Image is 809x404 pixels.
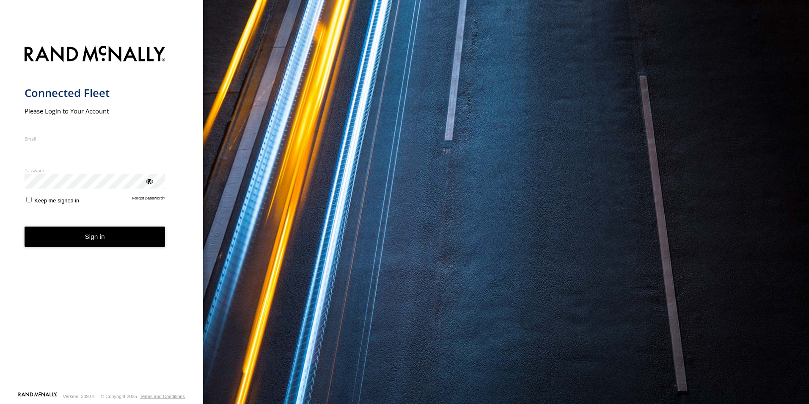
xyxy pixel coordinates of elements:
[145,177,153,185] div: ViewPassword
[25,41,179,391] form: main
[25,44,165,66] img: Rand McNally
[25,136,165,142] label: Email
[34,197,79,204] span: Keep me signed in
[25,227,165,247] button: Sign in
[25,167,165,174] label: Password
[140,394,185,399] a: Terms and Conditions
[18,392,57,401] a: Visit our Website
[25,86,165,100] h1: Connected Fleet
[25,107,165,115] h2: Please Login to Your Account
[132,196,165,204] a: Forgot password?
[26,197,32,202] input: Keep me signed in
[101,394,185,399] div: © Copyright 2025 -
[63,394,95,399] div: Version: 309.01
